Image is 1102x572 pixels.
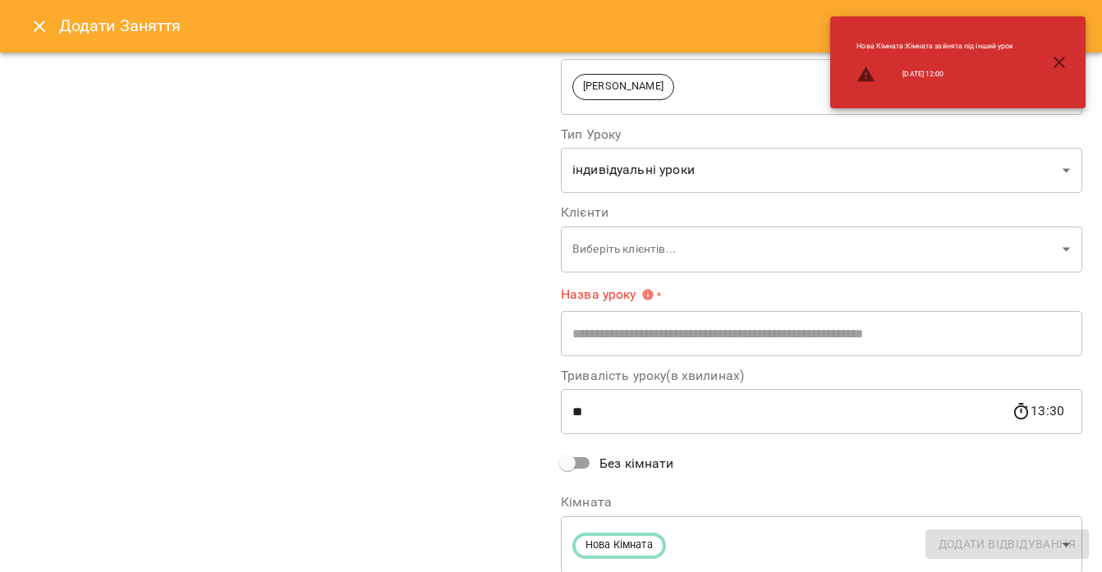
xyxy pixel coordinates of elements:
[59,13,1082,39] h6: Додати Заняття
[599,454,674,474] span: Без кімнати
[843,58,1026,91] li: [DATE] 12:00
[561,369,1082,382] label: Тривалість уроку(в хвилинах)
[561,128,1082,141] label: Тип Уроку
[561,288,654,301] span: Назва уроку
[573,79,673,94] span: [PERSON_NAME]
[561,58,1082,115] div: [PERSON_NAME]
[561,206,1082,219] label: Клієнти
[20,7,59,46] button: Close
[561,226,1082,272] div: Виберіть клієнтів...
[561,496,1082,509] label: Кімната
[641,288,654,301] svg: Вкажіть назву уроку або виберіть клієнтів
[572,241,1056,258] p: Виберіть клієнтів...
[576,538,663,553] span: Нова Кімната
[561,148,1082,194] div: індивідуальні уроки
[843,34,1026,58] li: Нова Кімната : Кімната зайнята під інший урок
